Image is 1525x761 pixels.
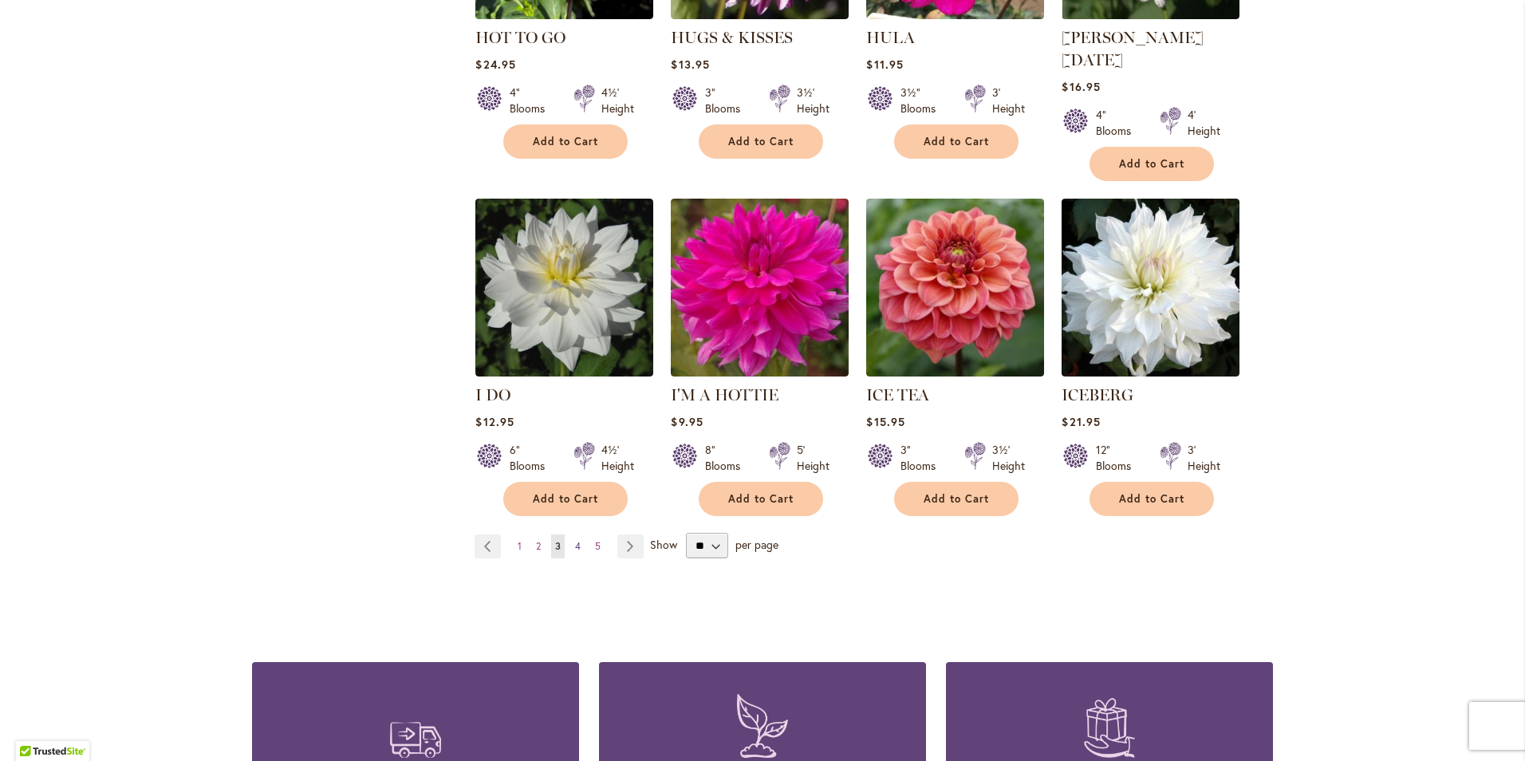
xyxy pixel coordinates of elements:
span: 4 [575,540,581,552]
a: [PERSON_NAME] [DATE] [1062,28,1204,69]
button: Add to Cart [894,482,1019,516]
span: $11.95 [866,57,903,72]
div: 3" Blooms [900,442,945,474]
img: I DO [475,199,653,377]
span: $9.95 [671,414,703,429]
a: 1 [514,534,526,558]
img: ICEBERG [1062,199,1239,377]
div: 4" Blooms [1096,107,1141,139]
button: Add to Cart [503,124,628,159]
a: 4 [571,534,585,558]
a: 2 [532,534,545,558]
button: Add to Cart [503,482,628,516]
a: I DO [475,365,653,380]
button: Add to Cart [699,124,823,159]
div: 3" Blooms [705,85,750,116]
div: 4½' Height [601,442,634,474]
span: $16.95 [1062,79,1100,94]
a: HULA [866,7,1044,22]
a: HUGS & KISSES [671,28,793,47]
span: $24.95 [475,57,515,72]
a: I'M A HOTTIE [671,385,778,404]
div: 3' Height [992,85,1025,116]
div: 3½' Height [797,85,829,116]
span: Add to Cart [1119,157,1184,171]
button: Add to Cart [1090,482,1214,516]
a: HUGS & KISSES [671,7,849,22]
div: 8" Blooms [705,442,750,474]
a: ICEBERG [1062,365,1239,380]
span: 2 [536,540,541,552]
a: HULIN'S CARNIVAL [1062,7,1239,22]
span: per page [735,537,778,552]
a: HULA [866,28,915,47]
img: ICE TEA [866,199,1044,377]
button: Add to Cart [1090,147,1214,181]
div: 12" Blooms [1096,442,1141,474]
a: 5 [591,534,605,558]
a: I'm A Hottie [671,365,849,380]
a: HOT TO GO [475,7,653,22]
span: $21.95 [1062,414,1100,429]
div: 4" Blooms [510,85,554,116]
button: Add to Cart [699,482,823,516]
span: Add to Cart [533,492,598,506]
span: $13.95 [671,57,709,72]
span: Add to Cart [533,135,598,148]
div: 3' Height [1188,442,1220,474]
span: Add to Cart [728,135,794,148]
span: 3 [555,540,561,552]
span: Add to Cart [728,492,794,506]
a: ICE TEA [866,365,1044,380]
iframe: Launch Accessibility Center [12,704,57,749]
div: 3½" Blooms [900,85,945,116]
span: Show [650,537,677,552]
a: ICE TEA [866,385,929,404]
span: Add to Cart [1119,492,1184,506]
div: 5' Height [797,442,829,474]
button: Add to Cart [894,124,1019,159]
a: I DO [475,385,510,404]
span: Add to Cart [924,135,989,148]
span: $15.95 [866,414,904,429]
img: I'm A Hottie [671,199,849,377]
span: 1 [518,540,522,552]
span: 5 [595,540,601,552]
span: Add to Cart [924,492,989,506]
div: 6" Blooms [510,442,554,474]
a: ICEBERG [1062,385,1133,404]
div: 4½' Height [601,85,634,116]
div: 4' Height [1188,107,1220,139]
a: HOT TO GO [475,28,565,47]
span: $12.95 [475,414,514,429]
div: 3½' Height [992,442,1025,474]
